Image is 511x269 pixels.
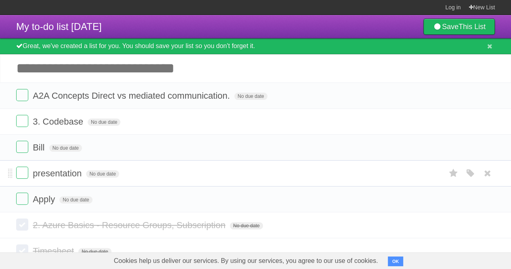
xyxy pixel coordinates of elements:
label: Done [16,167,28,179]
button: OK [388,256,404,266]
span: No due date [86,170,119,178]
span: presentation [33,168,84,178]
span: No due date [59,196,92,203]
label: Done [16,218,28,231]
span: A2A Concepts Direct vs mediated communication. [33,91,232,101]
span: Apply [33,194,57,204]
span: No due date [230,222,263,229]
span: No due date [78,248,111,255]
label: Done [16,115,28,127]
label: Done [16,89,28,101]
span: 3. Codebase [33,116,85,127]
a: SaveThis List [423,19,495,35]
span: Bill [33,142,46,153]
span: No due date [88,119,120,126]
label: Done [16,193,28,205]
span: No due date [49,144,82,152]
b: This List [458,23,486,31]
span: My to-do list [DATE] [16,21,102,32]
label: Done [16,244,28,256]
span: 2. Azure Basics - Resource Groups, Subscription [33,220,227,230]
span: Timesheet [33,246,76,256]
span: Cookies help us deliver our services. By using our services, you agree to our use of cookies. [106,253,386,269]
label: Done [16,141,28,153]
label: Star task [446,167,461,180]
span: No due date [234,93,267,100]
